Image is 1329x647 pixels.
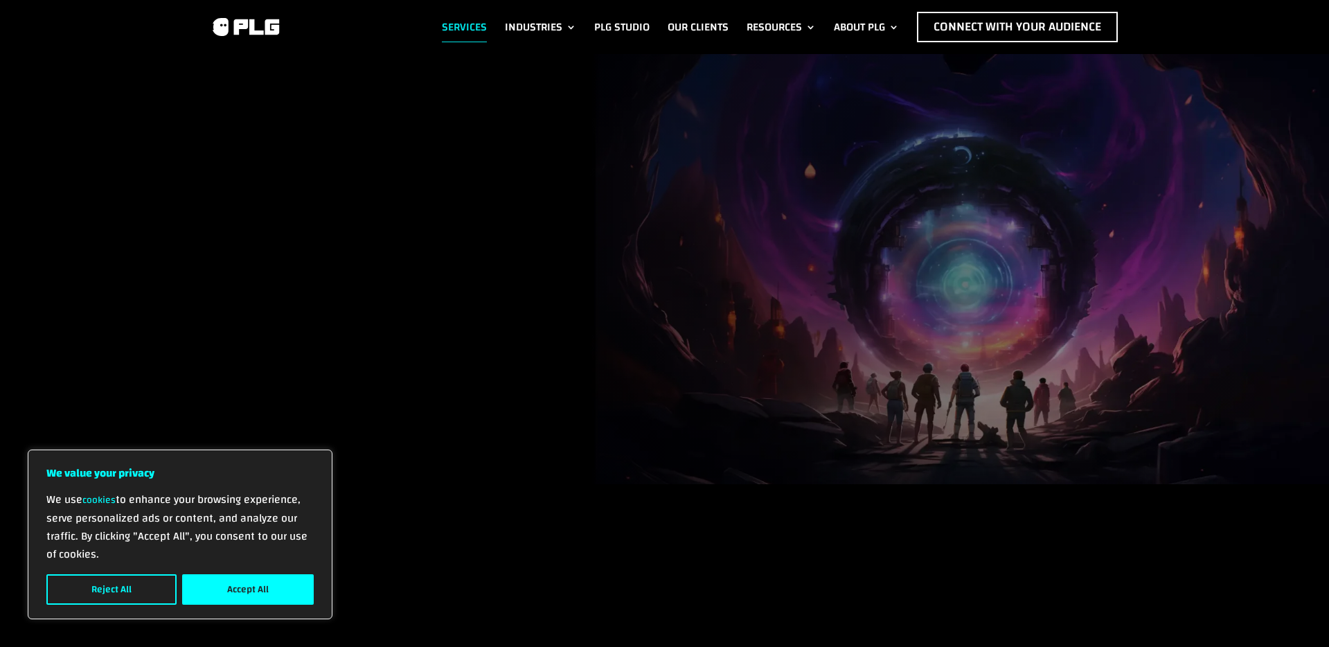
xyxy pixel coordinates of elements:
[46,574,177,605] button: Reject All
[82,491,116,509] a: cookies
[442,12,487,42] a: Services
[747,12,816,42] a: Resources
[46,490,314,563] p: We use to enhance your browsing experience, serve personalized ads or content, and analyze our tr...
[28,450,332,619] div: We value your privacy
[917,12,1118,42] a: Connect with Your Audience
[834,12,899,42] a: About PLG
[182,574,314,605] button: Accept All
[668,12,729,42] a: Our Clients
[505,12,576,42] a: Industries
[46,464,314,482] p: We value your privacy
[594,12,650,42] a: PLG Studio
